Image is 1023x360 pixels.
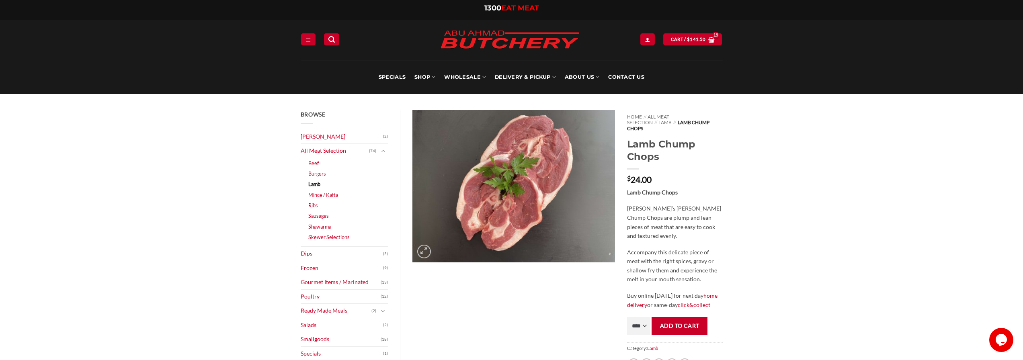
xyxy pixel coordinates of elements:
[301,247,383,261] a: Dips
[627,204,722,240] p: [PERSON_NAME]’s [PERSON_NAME] Chump Chops are plump and lean pieces of meat that are easy to cook...
[369,145,376,157] span: (74)
[989,328,1015,352] iframe: chat widget
[627,175,631,182] span: $
[627,342,722,354] span: Category:
[301,318,383,332] a: Salads
[627,114,642,120] a: Home
[383,319,388,331] span: (2)
[687,37,705,42] bdi: 141.50
[301,332,381,346] a: Smallgoods
[444,60,486,94] a: Wholesale
[378,307,388,315] button: Toggle
[414,60,435,94] a: SHOP
[308,190,338,200] a: Mince / Kafta
[301,290,381,304] a: Poultry
[371,305,376,317] span: (2)
[301,261,383,275] a: Frozen
[627,292,718,308] a: home delivery
[379,60,406,94] a: Specials
[501,4,539,12] span: EAT MEAT
[301,275,381,289] a: Gourmet Items / Marinated
[484,4,501,12] span: 1300
[383,262,388,274] span: (9)
[308,158,319,168] a: Beef
[301,130,383,144] a: [PERSON_NAME]
[308,232,350,242] a: Skewer Selections
[671,36,706,43] span: Cart /
[308,221,331,232] a: Shawarma
[627,114,669,125] a: All Meat Selection
[301,144,369,158] a: All Meat Selection
[308,211,329,221] a: Sausages
[412,110,615,262] img: Lamb Chump Chops
[378,147,388,155] button: Toggle
[644,114,646,120] span: //
[654,119,657,125] span: //
[687,36,690,43] span: $
[627,174,652,184] bdi: 24.00
[383,248,388,260] span: (5)
[678,301,710,308] a: click&collect
[301,304,372,318] a: Ready Made Meals
[627,119,709,131] span: Lamb Chump Chops
[627,138,722,163] h1: Lamb Chump Chops
[433,25,586,55] img: Abu Ahmad Butchery
[301,33,316,45] a: Menu
[417,245,431,258] a: Zoom
[640,33,655,45] a: Login
[663,33,722,45] a: View cart
[308,200,318,211] a: Ribs
[652,317,707,335] button: Add to cart
[627,291,722,309] p: Buy online [DATE] for next day or same-day
[381,276,388,288] span: (13)
[647,346,658,351] a: Lamb
[383,131,388,143] span: (2)
[381,333,388,346] span: (18)
[381,290,388,303] span: (12)
[383,348,388,360] span: (1)
[658,119,672,125] a: Lamb
[484,4,539,12] a: 1300EAT MEAT
[308,168,326,179] a: Burgers
[627,248,722,284] p: Accompany this delicate piece of meat with the right spices, gravy or shallow fry them and experi...
[301,111,326,118] span: Browse
[673,119,676,125] span: //
[565,60,599,94] a: About Us
[308,179,320,189] a: Lamb
[627,189,678,196] strong: Lamb Chump Chops
[495,60,556,94] a: Delivery & Pickup
[608,60,644,94] a: Contact Us
[324,33,339,45] a: Search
